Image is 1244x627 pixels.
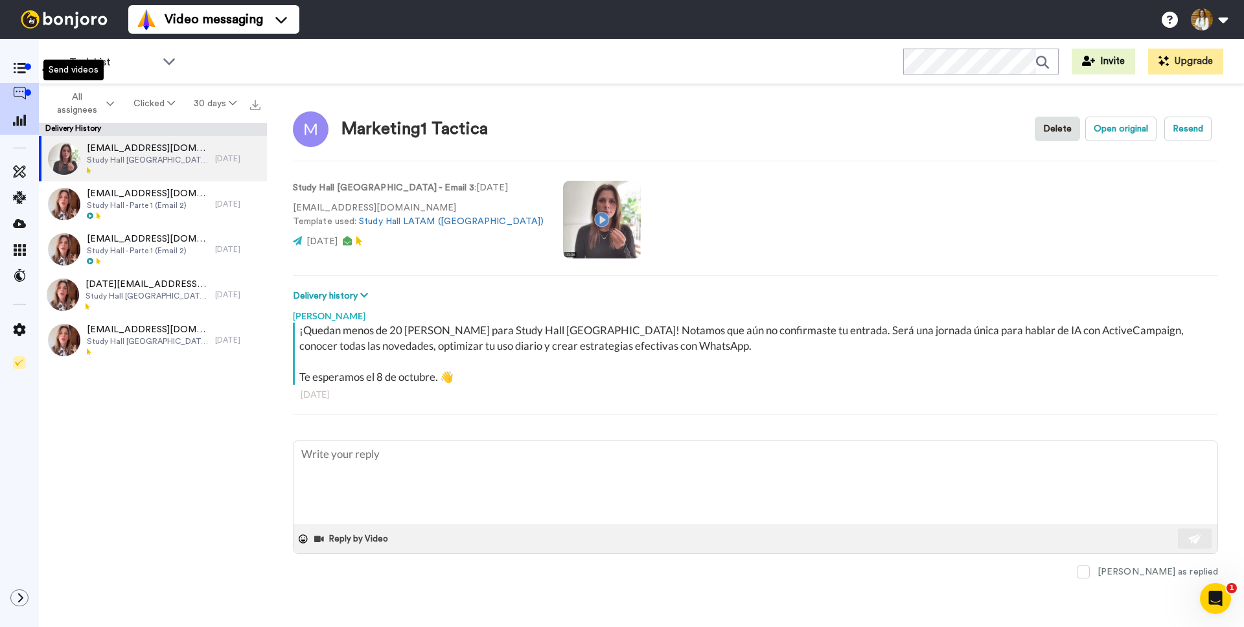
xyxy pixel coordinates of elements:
[43,60,104,80] div: Send videos
[250,100,260,110] img: export.svg
[1200,583,1231,614] iframe: Intercom live chat
[51,91,104,117] span: All assignees
[215,335,260,345] div: [DATE]
[215,199,260,209] div: [DATE]
[39,272,267,317] a: [DATE][EMAIL_ADDRESS][PERSON_NAME][DOMAIN_NAME]Study Hall [GEOGRAPHIC_DATA] - Parte 2[DATE]
[1072,49,1135,74] button: Invite
[1227,583,1237,593] span: 1
[39,317,267,363] a: [EMAIL_ADDRESS][DOMAIN_NAME]Study Hall [GEOGRAPHIC_DATA] - Envío 1[DATE]
[341,120,489,139] div: Marketing1 Tactica
[87,155,209,165] span: Study Hall [GEOGRAPHIC_DATA] - Email 3
[215,290,260,300] div: [DATE]
[306,237,338,246] span: [DATE]
[41,85,124,122] button: All assignees
[293,181,544,195] p: : [DATE]
[47,279,79,311] img: bf6e1b1c-b6cd-4db8-a839-1ff44c9f7e44-thumb.jpg
[48,188,80,220] img: 8a054283-a111-4637-ac74-8a4b023aff33-thumb.jpg
[39,136,267,181] a: [EMAIL_ADDRESS][DOMAIN_NAME]Study Hall [GEOGRAPHIC_DATA] - Email 3[DATE]
[1035,117,1080,141] button: Delete
[359,217,544,226] a: Study Hall LATAM ([GEOGRAPHIC_DATA])
[48,233,80,266] img: 8a054283-a111-4637-ac74-8a4b023aff33-thumb.jpg
[13,356,26,369] img: Checklist.svg
[39,181,267,227] a: [EMAIL_ADDRESS][DOMAIN_NAME]Study Hall - Parte 1 (Email 2)[DATE]
[299,323,1215,385] div: ¡Quedan menos de 20 [PERSON_NAME] para Study Hall [GEOGRAPHIC_DATA]! Notamos que aún no confirmas...
[301,388,1210,401] div: [DATE]
[39,227,267,272] a: [EMAIL_ADDRESS][DOMAIN_NAME]Study Hall - Parte 1 (Email 2)[DATE]
[86,278,209,291] span: [DATE][EMAIL_ADDRESS][PERSON_NAME][DOMAIN_NAME]
[1098,565,1218,578] div: [PERSON_NAME] as replied
[69,54,156,70] span: Task List
[1148,49,1223,74] button: Upgrade
[165,10,263,28] span: Video messaging
[293,289,372,303] button: Delivery history
[16,10,113,28] img: bj-logo-header-white.svg
[87,245,209,256] span: Study Hall - Parte 1 (Email 2)
[215,154,260,164] div: [DATE]
[293,111,328,147] img: Image of Marketing1 tactica
[87,200,209,211] span: Study Hall - Parte 1 (Email 2)
[87,142,209,155] span: [EMAIL_ADDRESS][DOMAIN_NAME]
[48,142,80,175] img: 4ee62dd0-b569-419f-ad55-d8591825e213-thumb.jpg
[1085,117,1157,141] button: Open original
[124,92,185,115] button: Clicked
[313,529,392,549] button: Reply by Video
[87,187,209,200] span: [EMAIL_ADDRESS][DOMAIN_NAME]
[87,336,209,347] span: Study Hall [GEOGRAPHIC_DATA] - Envío 1
[215,244,260,255] div: [DATE]
[293,303,1218,323] div: [PERSON_NAME]
[39,123,267,136] div: Delivery History
[293,201,544,229] p: [EMAIL_ADDRESS][DOMAIN_NAME] Template used:
[87,323,209,336] span: [EMAIL_ADDRESS][DOMAIN_NAME]
[48,324,80,356] img: 27956ee2-fdfb-4e77-9b30-86764f74970b-thumb.jpg
[87,233,209,245] span: [EMAIL_ADDRESS][DOMAIN_NAME]
[184,92,246,115] button: 30 days
[246,94,264,113] button: Export all results that match these filters now.
[86,291,209,301] span: Study Hall [GEOGRAPHIC_DATA] - Parte 2
[293,183,474,192] strong: Study Hall [GEOGRAPHIC_DATA] - Email 3
[136,9,157,30] img: vm-color.svg
[1188,534,1203,544] img: send-white.svg
[1164,117,1212,141] button: Resend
